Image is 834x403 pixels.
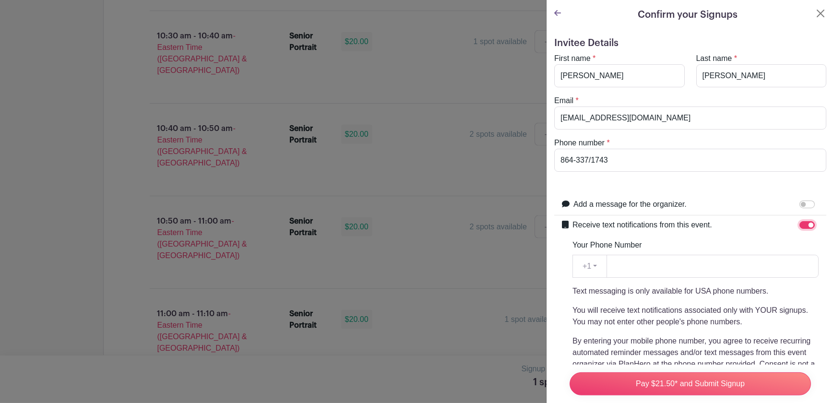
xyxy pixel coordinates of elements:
label: Your Phone Number [572,239,642,251]
p: You will receive text notifications associated only with YOUR signups. You may not enter other pe... [572,305,819,328]
label: Receive text notifications from this event. [572,219,712,231]
label: Add a message for the organizer. [573,199,687,210]
label: Email [554,95,573,107]
label: First name [554,53,591,64]
p: Text messaging is only available for USA phone numbers. [572,285,819,297]
label: Last name [696,53,732,64]
button: Close [815,8,826,19]
input: Pay $21.50* and Submit Signup [570,372,811,395]
h5: Confirm your Signups [638,8,738,22]
button: +1 [572,255,607,278]
h5: Invitee Details [554,37,826,49]
label: Phone number [554,137,605,149]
